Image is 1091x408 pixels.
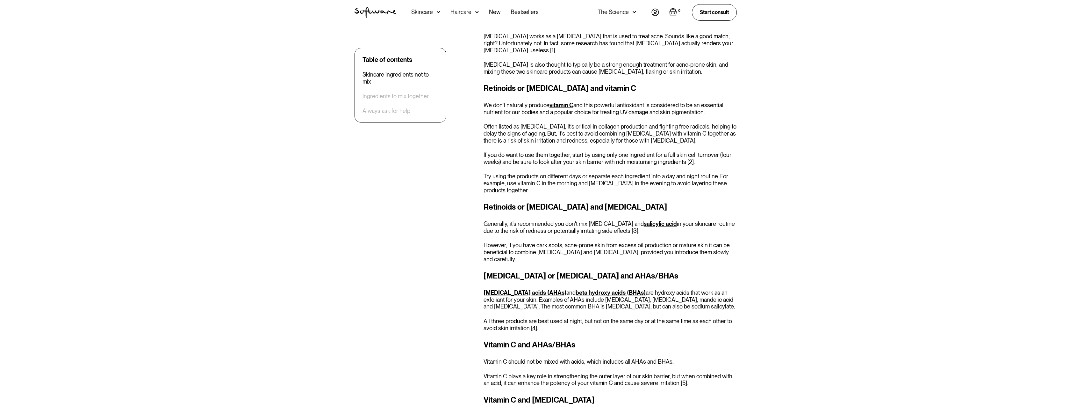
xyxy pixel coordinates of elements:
a: Open empty cart [669,8,682,17]
p: We don't naturally produce and this powerful antioxidant is considered to be an essential nutrien... [484,102,737,115]
a: [MEDICAL_DATA] acids (AHAs) [484,289,566,296]
h3: Retinoids or [MEDICAL_DATA] and [MEDICAL_DATA] [484,201,737,213]
a: beta hydroxy acids (BHAs) [576,289,646,296]
img: arrow down [633,9,636,15]
h3: Vitamin C and [MEDICAL_DATA] [484,394,737,406]
h3: [MEDICAL_DATA] or [MEDICAL_DATA] and AHAs/BHAs [484,270,737,282]
p: Generally, it's recommended you don't mix [MEDICAL_DATA] and in your skincare routine due to the ... [484,220,737,234]
h3: Retinoids or [MEDICAL_DATA] and vitamin C [484,83,737,94]
a: salicylic acid [644,220,677,227]
a: home [355,7,396,18]
a: Ingredients to mix together [362,93,429,100]
div: Skincare [411,9,433,15]
p: If you do want to use them together, start by using only one ingredient for a full skin cell turn... [484,152,737,165]
img: arrow down [437,9,440,15]
p: Often listed as [MEDICAL_DATA], it's critical in collagen production and fighting free radicals, ... [484,123,737,144]
a: Skincare ingredients not to mix [362,71,438,85]
img: Software Logo [355,7,396,18]
h3: Vitamin C and AHAs/BHAs [484,339,737,351]
p: Vitamin C plays a key role in strengthening the outer layer of our skin barrier, but when combine... [484,373,737,387]
div: 0 [677,8,682,14]
div: Table of contents [362,56,412,63]
p: [MEDICAL_DATA] is also thought to typically be a strong enough treatment for acne-prone skin, and... [484,61,737,75]
img: arrow down [475,9,479,15]
p: [MEDICAL_DATA] works as a [MEDICAL_DATA] that is used to treat acne. Sounds like a good match, ri... [484,33,737,54]
p: and are hydroxy acids that work as an exfoliant for your skin. Examples of AHAs include [MEDICAL_... [484,289,737,310]
p: Try using the products on different days or separate each ingredient into a day and night routine... [484,173,737,194]
div: The Science [598,9,629,15]
p: Vitamin C should not be mixed with acids, which includes all AHAs and BHAs. [484,358,737,365]
a: vitamin C [549,102,573,108]
div: Haircare [450,9,471,15]
a: Always ask for help [362,108,410,115]
a: Start consult [692,4,737,20]
p: All three products are best used at night, but not on the same day or at the same time as each ot... [484,318,737,331]
p: However, if you have dark spots, acne-prone skin from excess oil production or mature skin it can... [484,242,737,263]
